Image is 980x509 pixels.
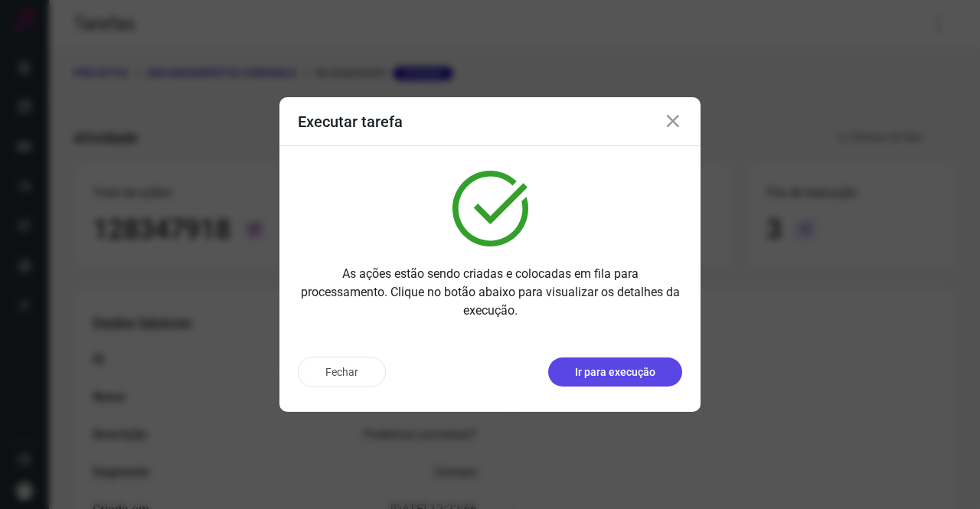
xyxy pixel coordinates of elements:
button: Ir para execução [548,357,682,387]
h3: Executar tarefa [298,113,403,131]
button: Fechar [298,357,386,387]
p: As ações estão sendo criadas e colocadas em fila para processamento. Clique no botão abaixo para ... [298,265,682,320]
img: verified.svg [452,171,528,246]
p: Ir para execução [575,364,655,380]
